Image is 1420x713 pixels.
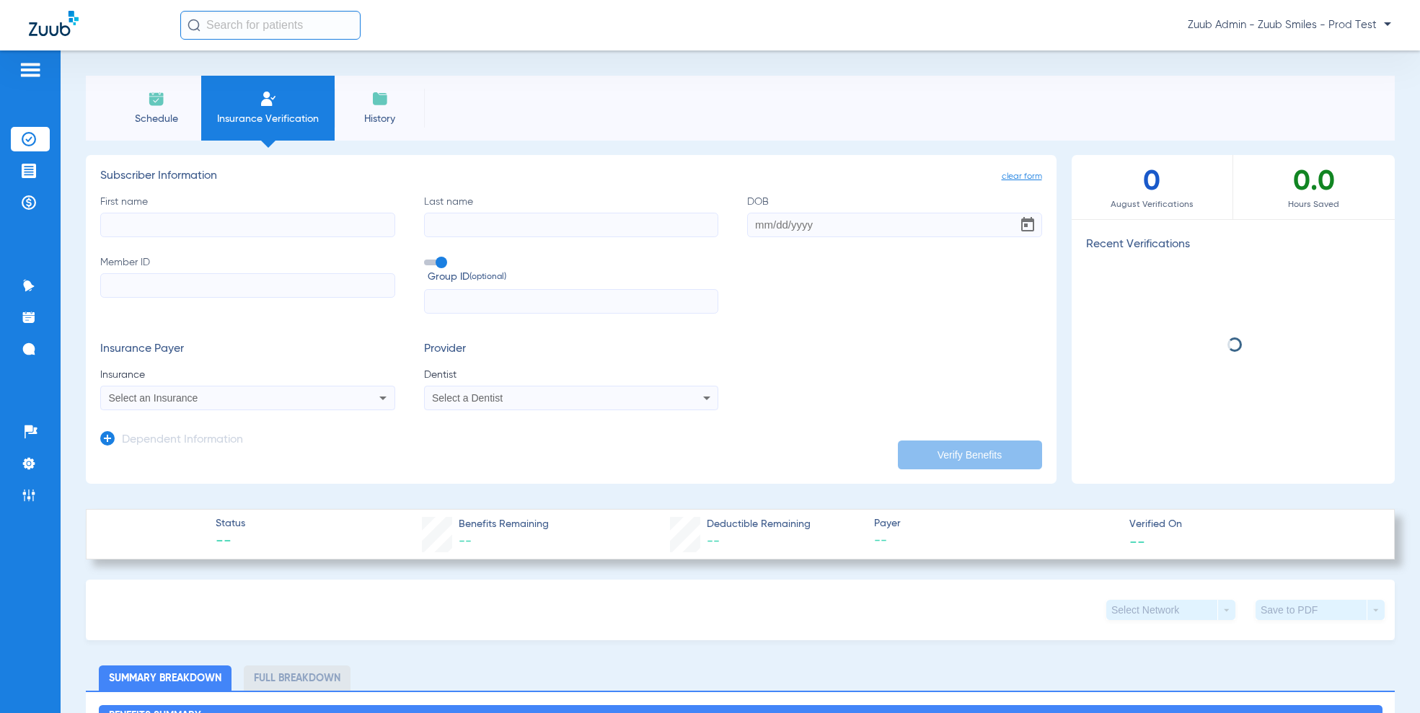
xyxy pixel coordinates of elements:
[898,440,1042,469] button: Verify Benefits
[1013,211,1042,239] button: Open calendar
[432,392,503,404] span: Select a Dentist
[260,90,277,107] img: Manual Insurance Verification
[1072,238,1395,252] h3: Recent Verifications
[469,270,506,285] small: (optional)
[244,665,350,691] li: Full Breakdown
[428,270,719,285] span: Group ID
[180,11,361,40] input: Search for patients
[874,532,1116,550] span: --
[371,90,389,107] img: History
[100,255,395,314] label: Member ID
[100,342,395,357] h3: Insurance Payer
[424,195,719,237] label: Last name
[1233,155,1395,219] div: 0.0
[148,90,165,107] img: Schedule
[1072,198,1232,212] span: August Verifications
[707,517,811,532] span: Deductible Remaining
[424,213,719,237] input: Last name
[424,368,719,382] span: Dentist
[747,213,1042,237] input: DOBOpen calendar
[459,517,549,532] span: Benefits Remaining
[100,213,395,237] input: First name
[122,433,243,448] h3: Dependent Information
[1072,155,1233,219] div: 0
[1002,169,1042,184] span: clear form
[424,342,719,357] h3: Provider
[216,532,245,552] span: --
[100,169,1042,184] h3: Subscriber Information
[707,535,720,548] span: --
[109,392,198,404] span: Select an Insurance
[99,665,231,691] li: Summary Breakdown
[100,195,395,237] label: First name
[100,368,395,382] span: Insurance
[212,112,324,126] span: Insurance Verification
[19,61,42,79] img: hamburger-icon
[100,273,395,298] input: Member ID
[874,516,1116,531] span: Payer
[459,535,472,548] span: --
[1188,18,1391,32] span: Zuub Admin - Zuub Smiles - Prod Test
[122,112,190,126] span: Schedule
[1233,198,1395,212] span: Hours Saved
[188,19,200,32] img: Search Icon
[29,11,79,36] img: Zuub Logo
[216,516,245,531] span: Status
[345,112,414,126] span: History
[1129,533,1145,549] span: --
[1129,517,1372,532] span: Verified On
[747,195,1042,237] label: DOB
